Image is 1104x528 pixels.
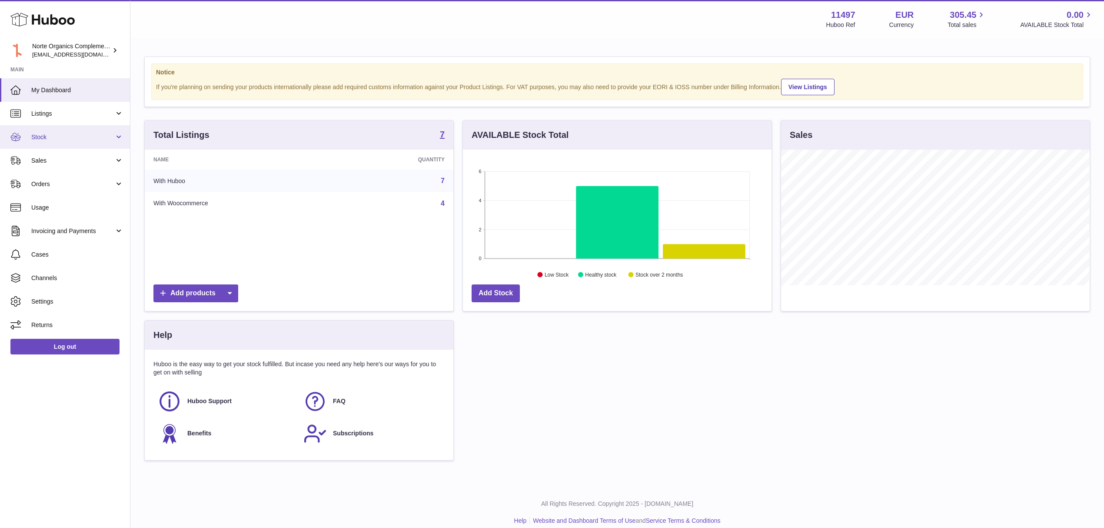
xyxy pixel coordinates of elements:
[479,256,481,261] text: 0
[156,77,1078,95] div: If you're planning on sending your products internationally please add required customs informati...
[32,51,128,58] span: [EMAIL_ADDRESS][DOMAIN_NAME]
[31,227,114,235] span: Invoicing and Payments
[1020,21,1094,29] span: AVAILABLE Stock Total
[31,204,123,212] span: Usage
[31,251,123,259] span: Cases
[31,274,123,282] span: Channels
[479,169,481,174] text: 6
[479,198,481,203] text: 4
[303,422,440,445] a: Subscriptions
[31,321,123,329] span: Returns
[781,79,835,95] a: View Listings
[153,284,238,302] a: Add products
[153,129,209,141] h3: Total Listings
[514,517,527,524] a: Help
[831,9,855,21] strong: 11497
[441,177,445,184] a: 7
[440,130,445,139] strong: 7
[153,329,172,341] h3: Help
[187,397,232,405] span: Huboo Support
[826,21,855,29] div: Huboo Ref
[31,180,114,188] span: Orders
[635,272,683,278] text: Stock over 2 months
[333,397,346,405] span: FAQ
[545,272,569,278] text: Low Stock
[950,9,976,21] span: 305.45
[10,44,23,57] img: internalAdmin-11497@internal.huboo.com
[895,9,914,21] strong: EUR
[31,157,114,165] span: Sales
[137,500,1097,508] p: All Rights Reserved. Copyright 2025 - [DOMAIN_NAME]
[145,192,336,215] td: With Woocommerce
[153,360,445,377] p: Huboo is the easy way to get your stock fulfilled. But incase you need any help here's our ways f...
[156,68,1078,77] strong: Notice
[10,339,120,354] a: Log out
[145,150,336,170] th: Name
[479,227,481,232] text: 2
[646,517,721,524] a: Service Terms & Conditions
[441,200,445,207] a: 4
[336,150,453,170] th: Quantity
[472,284,520,302] a: Add Stock
[948,21,986,29] span: Total sales
[333,429,373,438] span: Subscriptions
[187,429,211,438] span: Benefits
[948,9,986,29] a: 305.45 Total sales
[1020,9,1094,29] a: 0.00 AVAILABLE Stock Total
[889,21,914,29] div: Currency
[1067,9,1084,21] span: 0.00
[530,517,720,525] li: and
[472,129,569,141] h3: AVAILABLE Stock Total
[31,133,114,141] span: Stock
[790,129,812,141] h3: Sales
[440,130,445,140] a: 7
[303,390,440,413] a: FAQ
[585,272,617,278] text: Healthy stock
[32,42,110,59] div: Norte Organics Complementos Alimenticios S.L.
[31,110,114,118] span: Listings
[158,390,295,413] a: Huboo Support
[533,517,635,524] a: Website and Dashboard Terms of Use
[158,422,295,445] a: Benefits
[31,297,123,306] span: Settings
[145,170,336,192] td: With Huboo
[31,86,123,94] span: My Dashboard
